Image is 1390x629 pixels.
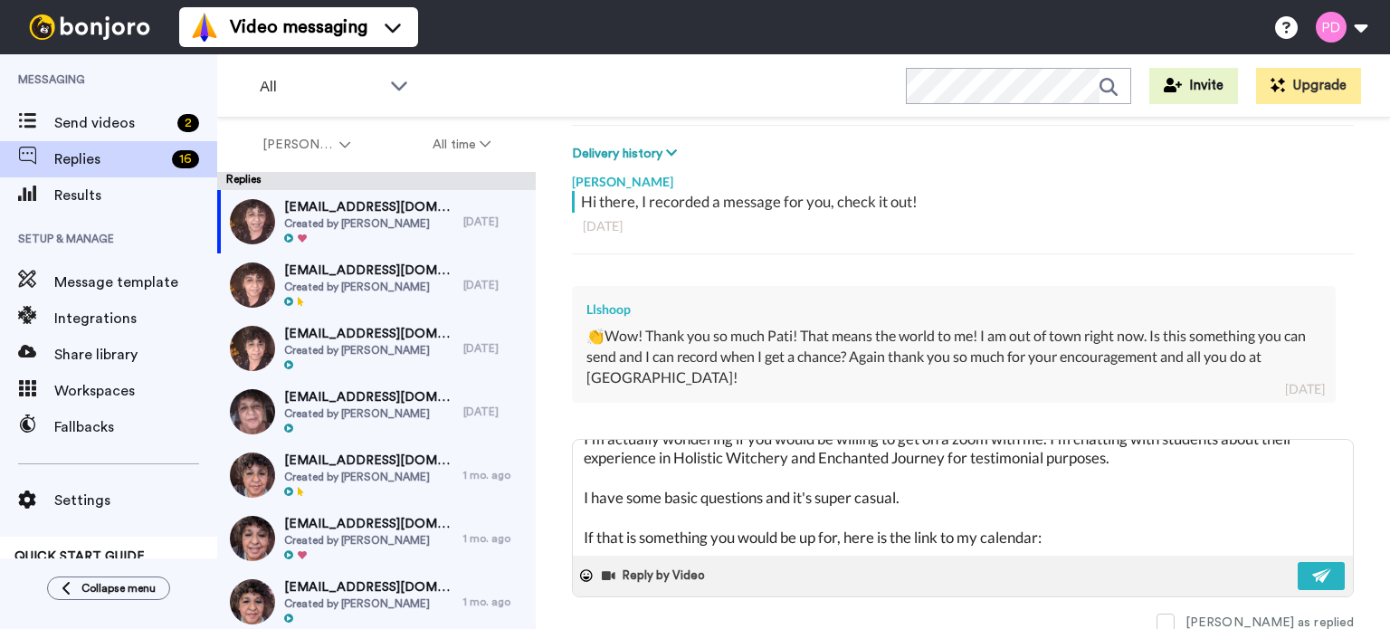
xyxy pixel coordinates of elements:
[284,470,454,484] span: Created by [PERSON_NAME]
[217,190,536,253] a: [EMAIL_ADDRESS][DOMAIN_NAME]Created by [PERSON_NAME][DATE]
[1149,68,1238,104] button: Invite
[463,531,527,546] div: 1 mo. ago
[230,14,367,40] span: Video messaging
[217,317,536,380] a: [EMAIL_ADDRESS][DOMAIN_NAME]Created by [PERSON_NAME][DATE]
[392,129,533,161] button: All time
[586,326,1321,388] div: 👏Wow! Thank you so much Pati! That means the world to me! I am out of town right now. Is this som...
[284,198,454,216] span: [EMAIL_ADDRESS][DOMAIN_NAME]
[284,596,454,611] span: Created by [PERSON_NAME]
[172,150,199,168] div: 16
[230,326,275,371] img: 6cafcf02-b60a-4505-a94a-ba3d3d93d020-thumb.jpg
[284,262,454,280] span: [EMAIL_ADDRESS][DOMAIN_NAME]
[572,144,682,164] button: Delivery history
[54,272,217,293] span: Message template
[284,216,454,231] span: Created by [PERSON_NAME]
[463,468,527,482] div: 1 mo. ago
[221,129,392,161] button: [PERSON_NAME]
[54,490,217,511] span: Settings
[54,416,217,438] span: Fallbacks
[230,516,275,561] img: d428862f-77af-4312-b6ba-d74dca7fce7e-thumb.jpg
[284,343,454,357] span: Created by [PERSON_NAME]
[463,595,527,609] div: 1 mo. ago
[54,344,217,366] span: Share library
[217,443,536,507] a: [EMAIL_ADDRESS][DOMAIN_NAME]Created by [PERSON_NAME]1 mo. ago
[586,300,1321,319] div: Llshoop
[230,453,275,498] img: e0bf3a6b-fa9e-4119-9d90-30f32df7c5fb-thumb.jpg
[284,280,454,294] span: Created by [PERSON_NAME]
[1312,568,1332,583] img: send-white.svg
[217,507,536,570] a: [EMAIL_ADDRESS][DOMAIN_NAME]Created by [PERSON_NAME]1 mo. ago
[22,14,157,40] img: bj-logo-header-white.svg
[54,380,217,402] span: Workspaces
[463,214,527,229] div: [DATE]
[583,217,1343,235] div: [DATE]
[600,562,710,589] button: Reply by Video
[284,578,454,596] span: [EMAIL_ADDRESS][DOMAIN_NAME]
[81,581,156,596] span: Collapse menu
[217,172,536,190] div: Replies
[54,112,170,134] span: Send videos
[54,308,217,329] span: Integrations
[284,325,454,343] span: [EMAIL_ADDRESS][DOMAIN_NAME]
[217,253,536,317] a: [EMAIL_ADDRESS][DOMAIN_NAME]Created by [PERSON_NAME][DATE]
[230,389,275,434] img: d4695acf-e5bb-40f6-a370-2a144e15ae2c-thumb.jpg
[217,380,536,443] a: [EMAIL_ADDRESS][DOMAIN_NAME]Created by [PERSON_NAME][DATE]
[1256,68,1361,104] button: Upgrade
[284,406,454,421] span: Created by [PERSON_NAME]
[177,114,199,132] div: 2
[573,440,1353,556] textarea: Hi [PERSON_NAME] - So sorry for the delay in getting back to you. I'm actually wondering if you w...
[463,278,527,292] div: [DATE]
[190,13,219,42] img: vm-color.svg
[230,579,275,624] img: 79e0e469-37e6-4f62-93a4-25eb4704f35f-thumb.jpg
[284,515,454,533] span: [EMAIL_ADDRESS][DOMAIN_NAME]
[284,388,454,406] span: [EMAIL_ADDRESS][DOMAIN_NAME]
[463,405,527,419] div: [DATE]
[14,550,145,563] span: QUICK START GUIDE
[1285,380,1325,398] div: [DATE]
[284,452,454,470] span: [EMAIL_ADDRESS][DOMAIN_NAME]
[260,76,381,98] span: All
[230,199,275,244] img: 4c620aa0-7d40-4c6c-a029-05cc82f9cc74-thumb.jpg
[54,148,165,170] span: Replies
[284,533,454,548] span: Created by [PERSON_NAME]
[463,341,527,356] div: [DATE]
[54,185,217,206] span: Results
[47,577,170,600] button: Collapse menu
[572,164,1354,191] div: [PERSON_NAME]
[230,262,275,308] img: 9c337f0f-bde7-41c0-ad8b-ea59016039de-thumb.jpg
[262,136,336,154] span: [PERSON_NAME]
[581,191,1349,213] div: Hi there, I recorded a message for you, check it out!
